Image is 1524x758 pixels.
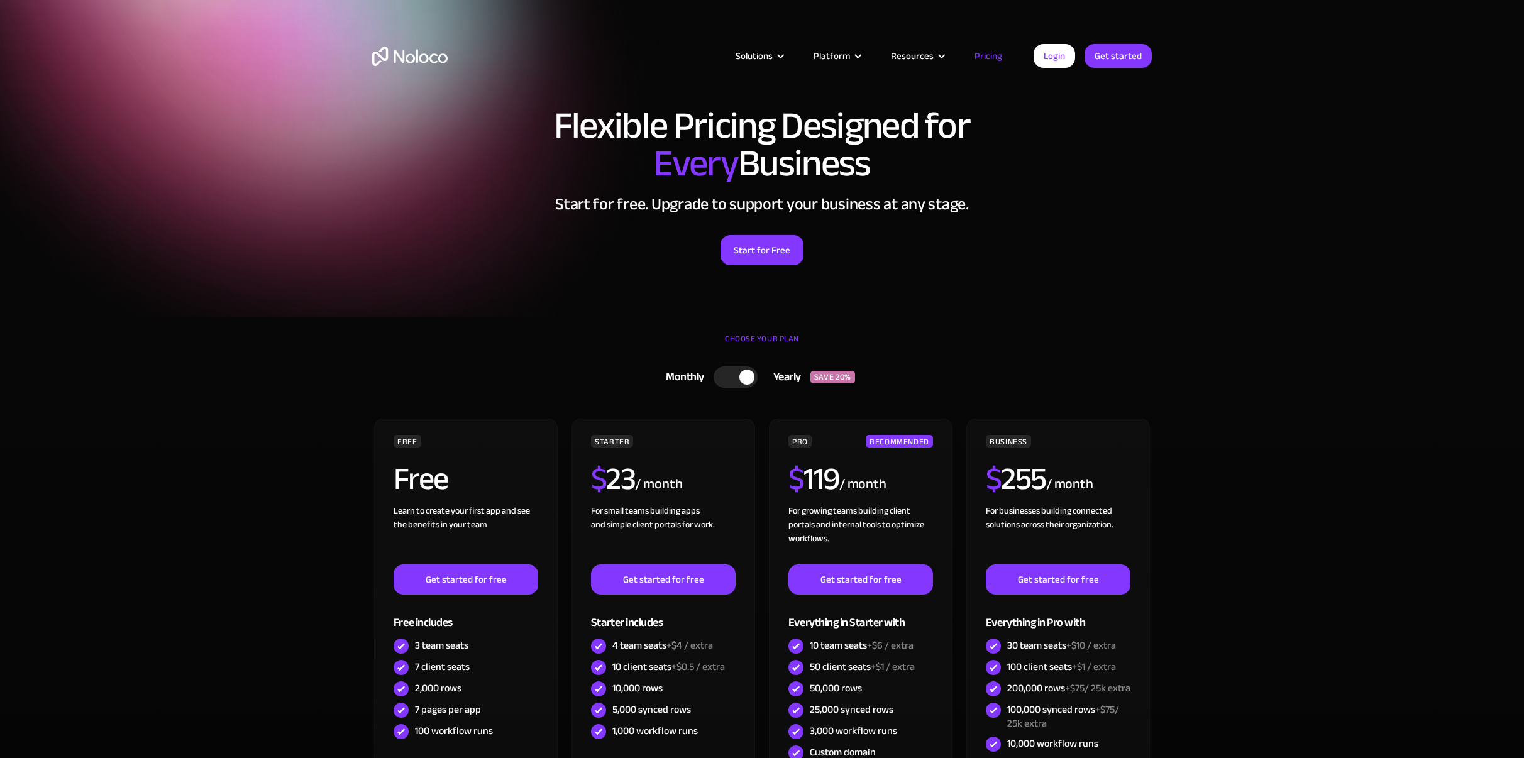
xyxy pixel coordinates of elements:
a: Get started for free [986,564,1130,595]
span: +$6 / extra [867,636,914,655]
div: 1,000 workflow runs [612,724,698,738]
div: 200,000 rows [1007,681,1130,695]
div: 2,000 rows [415,681,461,695]
h2: 119 [788,463,839,495]
div: STARTER [591,435,633,448]
span: $ [788,449,804,508]
div: For small teams building apps and simple client portals for work. ‍ [591,504,736,564]
div: 100,000 synced rows [1007,703,1130,730]
span: +$1 / extra [871,657,915,676]
div: Platform [798,48,875,64]
span: $ [986,449,1002,508]
div: CHOOSE YOUR PLAN [372,329,1152,361]
div: / month [1046,475,1093,495]
div: 5,000 synced rows [612,703,691,717]
div: / month [635,475,682,495]
div: Resources [891,48,934,64]
div: SAVE 20% [810,371,855,383]
div: FREE [394,435,421,448]
div: 7 client seats [415,660,470,674]
div: Monthly [650,368,714,387]
a: Start for Free [721,235,803,265]
div: Platform [814,48,850,64]
div: Everything in Pro with [986,595,1130,635]
div: Resources [875,48,959,64]
div: Learn to create your first app and see the benefits in your team ‍ [394,504,538,564]
a: Get started for free [591,564,736,595]
div: 10 team seats [810,639,914,652]
div: 30 team seats [1007,639,1116,652]
div: RECOMMENDED [866,435,933,448]
a: Pricing [959,48,1018,64]
div: Solutions [720,48,798,64]
a: Login [1034,44,1075,68]
div: PRO [788,435,812,448]
span: +$10 / extra [1066,636,1116,655]
a: Get started [1085,44,1152,68]
div: 50 client seats [810,660,915,674]
span: Every [653,128,738,199]
h2: Free [394,463,448,495]
div: 10,000 workflow runs [1007,737,1098,750]
a: home [372,47,448,66]
span: +$1 / extra [1072,657,1116,676]
div: 3,000 workflow runs [810,724,897,738]
div: 10 client seats [612,660,725,674]
span: +$75/ 25k extra [1065,679,1130,698]
div: Solutions [736,48,773,64]
h2: Start for free. Upgrade to support your business at any stage. [372,195,1152,214]
div: 10,000 rows [612,681,663,695]
div: For growing teams building client portals and internal tools to optimize workflows. [788,504,933,564]
div: 100 client seats [1007,660,1116,674]
div: Everything in Starter with [788,595,933,635]
a: Get started for free [394,564,538,595]
span: $ [591,449,607,508]
span: +$75/ 25k extra [1007,700,1119,733]
span: +$4 / extra [666,636,713,655]
div: 50,000 rows [810,681,862,695]
h1: Flexible Pricing Designed for Business [372,107,1152,182]
div: 3 team seats [415,639,468,652]
div: Free includes [394,595,538,635]
div: For businesses building connected solutions across their organization. ‍ [986,504,1130,564]
h2: 23 [591,463,636,495]
a: Get started for free [788,564,933,595]
div: Yearly [758,368,810,387]
div: 4 team seats [612,639,713,652]
div: BUSINESS [986,435,1031,448]
div: Starter includes [591,595,736,635]
span: +$0.5 / extra [671,657,725,676]
div: / month [839,475,886,495]
h2: 255 [986,463,1046,495]
div: 25,000 synced rows [810,703,893,717]
div: 100 workflow runs [415,724,493,738]
div: 7 pages per app [415,703,481,717]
